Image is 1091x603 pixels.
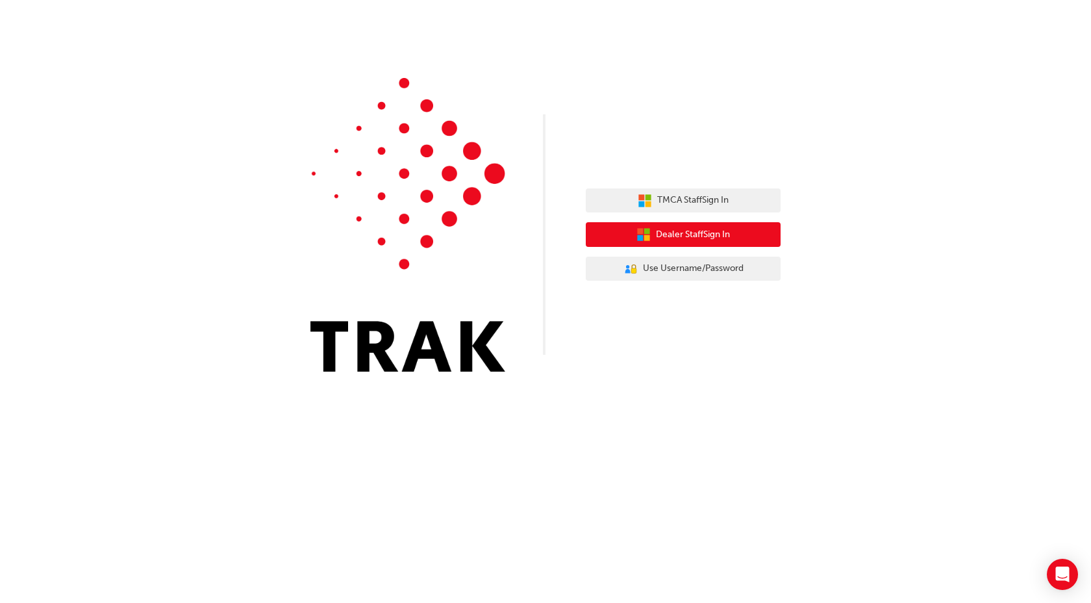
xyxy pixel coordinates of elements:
[586,222,781,247] button: Dealer StaffSign In
[586,257,781,281] button: Use Username/Password
[586,188,781,213] button: TMCA StaffSign In
[1047,559,1078,590] div: Open Intercom Messenger
[657,193,729,208] span: TMCA Staff Sign In
[310,78,505,372] img: Trak
[643,261,744,276] span: Use Username/Password
[656,227,730,242] span: Dealer Staff Sign In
